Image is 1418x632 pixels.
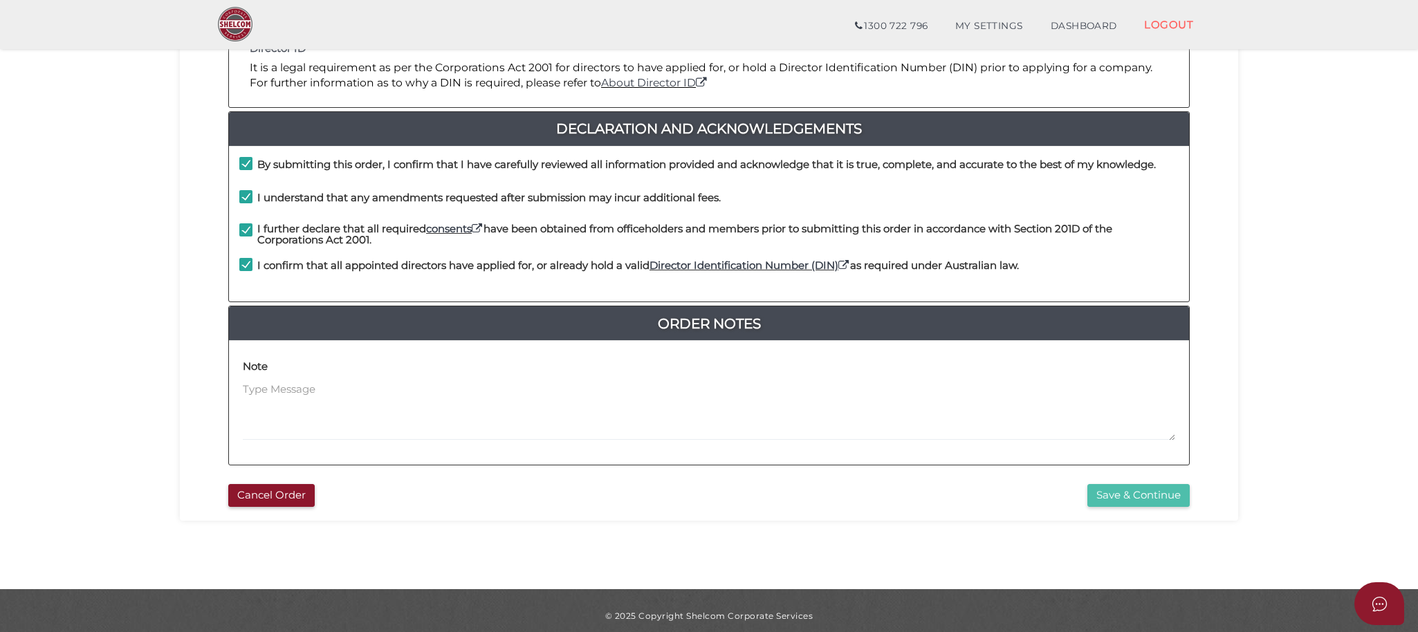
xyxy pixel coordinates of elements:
h4: Note [243,361,268,373]
a: LOGOUT [1130,10,1207,39]
button: Cancel Order [228,484,315,507]
a: DASHBOARD [1037,12,1131,40]
h4: Director ID [250,43,1168,55]
p: It is a legal requirement as per the Corporations Act 2001 for directors to have applied for, or ... [250,60,1168,91]
button: Save & Continue [1087,484,1190,507]
button: Open asap [1354,582,1404,625]
h4: By submitting this order, I confirm that I have carefully reviewed all information provided and a... [257,159,1156,171]
a: About Director ID [601,76,708,89]
h4: I confirm that all appointed directors have applied for, or already hold a valid as required unde... [257,260,1019,272]
a: MY SETTINGS [941,12,1037,40]
div: © 2025 Copyright Shelcom Corporate Services [190,610,1228,622]
a: Order Notes [229,313,1189,335]
a: 1300 722 796 [841,12,941,40]
h4: I understand that any amendments requested after submission may incur additional fees. [257,192,721,204]
a: Director Identification Number (DIN) [650,259,850,272]
a: Declaration And Acknowledgements [229,118,1189,140]
h4: I further declare that all required have been obtained from officeholders and members prior to su... [257,223,1179,246]
a: consents [426,222,484,235]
